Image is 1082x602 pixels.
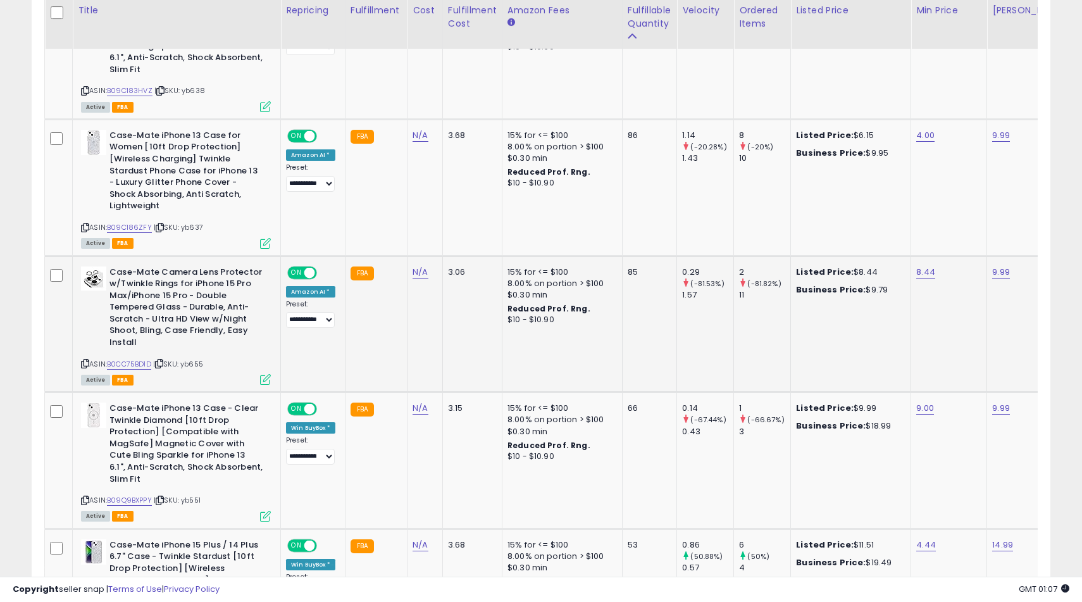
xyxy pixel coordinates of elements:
b: Business Price: [796,420,866,432]
small: FBA [351,267,374,280]
span: | SKU: yb637 [154,222,203,232]
div: Cost [413,4,437,17]
div: 8.00% on portion > $100 [507,414,613,425]
div: $9.95 [796,147,901,159]
div: $0.30 min [507,153,613,164]
div: $10 - $10.90 [507,178,613,189]
a: N/A [413,129,428,142]
div: Fulfillment Cost [448,4,497,30]
div: Preset: [286,436,335,465]
div: 10 [739,153,790,164]
a: 4.00 [916,129,935,142]
small: (50.88%) [690,551,723,561]
div: Velocity [682,4,728,17]
div: 15% for <= $100 [507,403,613,414]
div: seller snap | | [13,584,220,596]
small: (-66.67%) [747,415,784,425]
a: B0CC75BD1D [107,359,151,370]
div: 3.15 [448,403,492,414]
b: Case-Mate iPhone 13 Case - Clear Twinkle Diamond [10ft Drop Protection] [Compatible with MagSafe]... [109,403,263,488]
div: Title [78,4,275,17]
small: (50%) [747,551,769,561]
span: FBA [112,511,134,522]
small: (-67.44%) [690,415,726,425]
div: $0.30 min [507,562,613,574]
div: 1.43 [682,153,733,164]
div: ASIN: [81,267,271,384]
b: Listed Price: [796,402,854,414]
a: Terms of Use [108,583,162,595]
div: 8 [739,130,790,141]
div: Listed Price [796,4,905,17]
a: 9.00 [916,402,934,415]
div: 15% for <= $100 [507,130,613,141]
div: 85 [628,267,667,278]
a: B09Q9BXPPY [107,495,152,506]
div: ASIN: [81,403,271,520]
b: Business Price: [796,147,866,159]
span: All listings currently available for purchase on Amazon [81,102,110,113]
a: B09C183HVZ [107,85,152,96]
div: 3.68 [448,539,492,551]
b: Case-Mate iPhone 13 Case for Women [10ft Drop Protection] [Wireless Charging] Twinkle Stardust Ph... [109,130,263,215]
div: Preset: [286,300,335,329]
span: FBA [112,238,134,249]
small: FBA [351,403,374,417]
b: Listed Price: [796,129,854,141]
div: $6.15 [796,130,901,141]
div: 0.86 [682,539,733,551]
div: 3.06 [448,267,492,278]
span: OFF [315,540,335,551]
b: Business Price: [796,556,866,568]
div: 8.00% on portion > $100 [507,141,613,153]
div: Ordered Items [739,4,785,30]
a: 9.99 [992,402,1010,415]
a: N/A [413,266,428,279]
div: $19.49 [796,557,901,568]
b: Case-Mate Camera Lens Protector w/Twinkle Rings for iPhone 15 Pro Max/iPhone 15 Pro - Double Temp... [109,267,263,352]
span: ON [289,267,304,278]
span: ON [289,404,304,415]
div: 1.14 [682,130,733,141]
a: N/A [413,539,428,551]
div: $11.51 [796,539,901,551]
span: | SKU: yb638 [154,85,205,96]
div: 0.14 [682,403,733,414]
b: Listed Price: [796,539,854,551]
b: Business Price: [796,284,866,296]
div: ASIN: [81,130,271,248]
div: Amazon AI * [286,286,335,298]
div: 2 [739,267,790,278]
a: 9.99 [992,266,1010,279]
span: FBA [112,375,134,386]
a: B09C186ZFY [107,222,152,233]
span: | SKU: yb655 [153,359,203,369]
div: 1 [739,403,790,414]
span: OFF [315,404,335,415]
div: $18.99 [796,420,901,432]
b: Listed Price: [796,266,854,278]
div: Repricing [286,4,340,17]
div: [PERSON_NAME] [992,4,1067,17]
div: 86 [628,130,667,141]
a: 9.99 [992,129,1010,142]
b: Reduced Prof. Rng. [507,166,590,177]
div: 4 [739,562,790,574]
div: 3.68 [448,130,492,141]
div: Preset: [286,163,335,192]
small: (-20%) [747,142,773,152]
div: 0.57 [682,562,733,574]
span: FBA [112,102,134,113]
div: 11 [739,289,790,301]
div: 3 [739,426,790,437]
div: Win BuyBox * [286,559,335,570]
div: $9.99 [796,403,901,414]
span: All listings currently available for purchase on Amazon [81,511,110,522]
small: (-81.82%) [747,279,781,289]
div: Win BuyBox * [286,422,335,434]
div: 0.29 [682,267,733,278]
span: All listings currently available for purchase on Amazon [81,375,110,386]
small: Amazon Fees. [507,17,515,28]
div: 0.43 [682,426,733,437]
div: $10 - $10.90 [507,315,613,325]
